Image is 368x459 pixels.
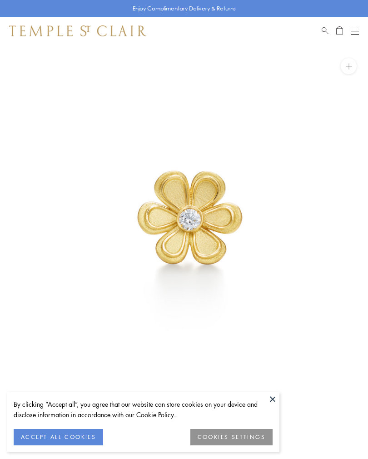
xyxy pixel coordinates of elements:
button: Open navigation [351,25,359,36]
p: Enjoy Complimentary Delivery & Returns [133,4,236,13]
button: COOKIES SETTINGS [190,429,273,445]
iframe: Gorgias live chat messenger [323,416,359,450]
div: By clicking “Accept all”, you agree that our website can store cookies on your device and disclos... [14,399,273,420]
a: Open Shopping Bag [336,25,343,36]
img: Temple St. Clair [9,25,146,36]
img: E18103-MINIFLWR [14,45,368,399]
a: Search [322,25,328,36]
button: ACCEPT ALL COOKIES [14,429,103,445]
